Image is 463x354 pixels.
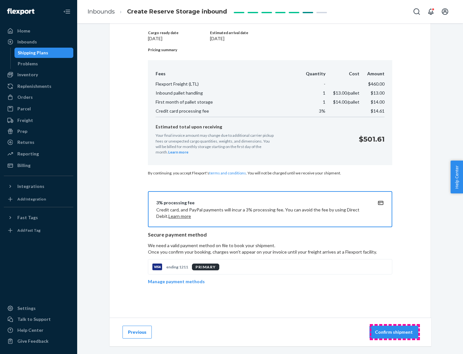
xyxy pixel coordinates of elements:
a: Orders [4,92,73,102]
div: Integrations [17,183,44,190]
ol: breadcrumbs [82,2,232,21]
span: $13.00 [371,90,385,96]
div: Inventory [17,71,38,78]
p: Cargo ready date [148,30,209,35]
button: Open account menu [439,5,451,18]
a: Replenishments [4,81,73,91]
button: Open Search Box [410,5,423,18]
a: Reporting [4,149,73,159]
a: Prep [4,126,73,136]
th: Amount [359,70,385,79]
th: Quantity [298,70,325,79]
div: Replenishments [17,83,51,89]
p: $501.61 [359,134,385,144]
td: Flexport Freight (LTL) [156,79,298,88]
p: ending 1211 [166,264,188,270]
span: $14.61 [371,108,385,114]
div: Prep [17,128,27,135]
td: First month of pallet storage [156,98,298,107]
a: Inbounds [4,37,73,47]
div: Parcel [17,106,31,112]
div: Shipping Plans [18,50,48,56]
a: Talk to Support [4,314,73,324]
span: $13.00 /pallet [333,90,359,96]
div: Freight [17,117,33,124]
div: Billing [17,162,31,169]
td: Credit card processing fee [156,107,298,117]
a: Inbounds [87,8,115,15]
a: Shipping Plans [14,48,74,58]
th: Cost [325,70,359,79]
div: Reporting [17,151,39,157]
button: Learn more [168,149,188,155]
p: By continuing, you accept Flexport's . You will not be charged until we receive your shipment. [148,170,392,176]
div: Settings [17,305,36,312]
td: 3% [298,107,325,117]
span: Create Reserve Storage inbound [127,8,227,15]
button: Fast Tags [4,212,73,223]
img: Flexport logo [7,8,34,15]
div: Give Feedback [17,338,49,344]
a: Help Center [4,325,73,335]
a: Add Integration [4,194,73,204]
div: Help Center [17,327,43,333]
div: Orders [17,94,33,100]
span: $14.00 /pallet [333,99,359,105]
div: Inbounds [17,39,37,45]
button: Help Center [450,161,463,193]
button: Integrations [4,181,73,191]
span: $460.00 [368,81,385,87]
a: Settings [4,303,73,313]
p: Once you confirm your booking, charges won't appear on your invoice until your freight arrives at... [148,249,392,255]
span: $14.00 [371,99,385,105]
a: Add Fast Tag [4,225,73,236]
div: Problems [18,61,38,67]
p: Secure payment method [148,231,392,238]
button: Give Feedback [4,336,73,346]
div: Add Integration [17,196,46,202]
button: Close Navigation [60,5,73,18]
p: Manage payment methods [148,278,205,285]
p: [DATE] [210,35,392,42]
p: Your final invoice amount may change due to additional carrier pickup fees or unexpected cargo qu... [156,133,275,155]
div: Talk to Support [17,316,51,322]
div: Add Fast Tag [17,228,41,233]
a: Returns [4,137,73,147]
button: Learn more [168,213,191,219]
a: Billing [4,160,73,171]
div: Returns [17,139,34,145]
p: Confirm shipment [375,329,413,335]
button: Open notifications [424,5,437,18]
th: Fees [156,70,298,79]
p: Estimated total upon receiving [156,124,354,130]
a: Problems [14,59,74,69]
td: Inbound pallet handling [156,88,298,98]
td: 1 [298,98,325,107]
p: [DATE] [148,35,209,42]
td: - [298,79,325,88]
p: Estimated arrival date [210,30,392,35]
p: Credit card, and PayPal payments will incur a 3% processing fee. You can avoid the fee by using D... [156,207,368,219]
p: Pricing summary [148,47,392,52]
a: terms and conditions [209,171,246,175]
button: Previous [123,326,152,339]
a: Parcel [4,104,73,114]
div: Fast Tags [17,214,38,221]
button: Confirm shipment [369,326,418,339]
td: 1 [298,88,325,98]
a: Home [4,26,73,36]
div: Home [17,28,30,34]
p: We need a valid payment method on file to book your shipment. [148,242,392,255]
div: 3% processing fee [156,200,368,206]
a: Freight [4,115,73,126]
a: Inventory [4,70,73,80]
div: PRIMARY [192,264,219,270]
